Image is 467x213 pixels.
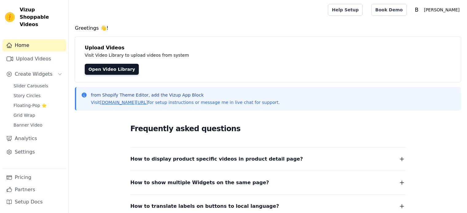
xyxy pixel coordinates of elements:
[14,122,42,128] span: Banner Video
[14,93,41,99] span: Story Circles
[2,68,66,80] button: Create Widgets
[14,83,48,89] span: Slider Carousels
[75,25,461,32] h4: Greetings 👋!
[20,6,64,28] span: Vizup Shoppable Videos
[2,171,66,184] a: Pricing
[85,64,139,75] a: Open Video Library
[14,102,47,108] span: Floating-Pop ⭐
[328,4,363,16] a: Help Setup
[422,4,462,15] p: [PERSON_NAME]
[130,202,279,211] span: How to translate labels on buttons to local language?
[2,184,66,196] a: Partners
[412,4,462,15] button: B [PERSON_NAME]
[5,12,15,22] img: Vizup
[2,196,66,208] a: Setup Docs
[130,202,406,211] button: How to translate labels on buttons to local language?
[10,82,66,90] a: Slider Carousels
[91,92,280,98] p: from Shopify Theme Editor, add the Vizup App Block
[91,99,280,105] p: Visit for setup instructions or message me in live chat for support.
[130,123,406,135] h2: Frequently asked questions
[100,100,148,105] a: [DOMAIN_NAME][URL]
[130,178,269,187] span: How to show multiple Widgets on the same page?
[10,111,66,120] a: Grid Wrap
[85,51,360,59] p: Visit Video Library to upload videos from system
[10,121,66,129] a: Banner Video
[130,155,406,163] button: How to display product specific videos in product detail page?
[130,155,303,163] span: How to display product specific videos in product detail page?
[2,132,66,145] a: Analytics
[2,53,66,65] a: Upload Videos
[415,7,418,13] text: B
[2,146,66,158] a: Settings
[130,178,406,187] button: How to show multiple Widgets on the same page?
[14,112,35,118] span: Grid Wrap
[15,70,53,78] span: Create Widgets
[371,4,407,16] a: Book Demo
[85,44,451,51] h4: Upload Videos
[10,91,66,100] a: Story Circles
[2,39,66,51] a: Home
[10,101,66,110] a: Floating-Pop ⭐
